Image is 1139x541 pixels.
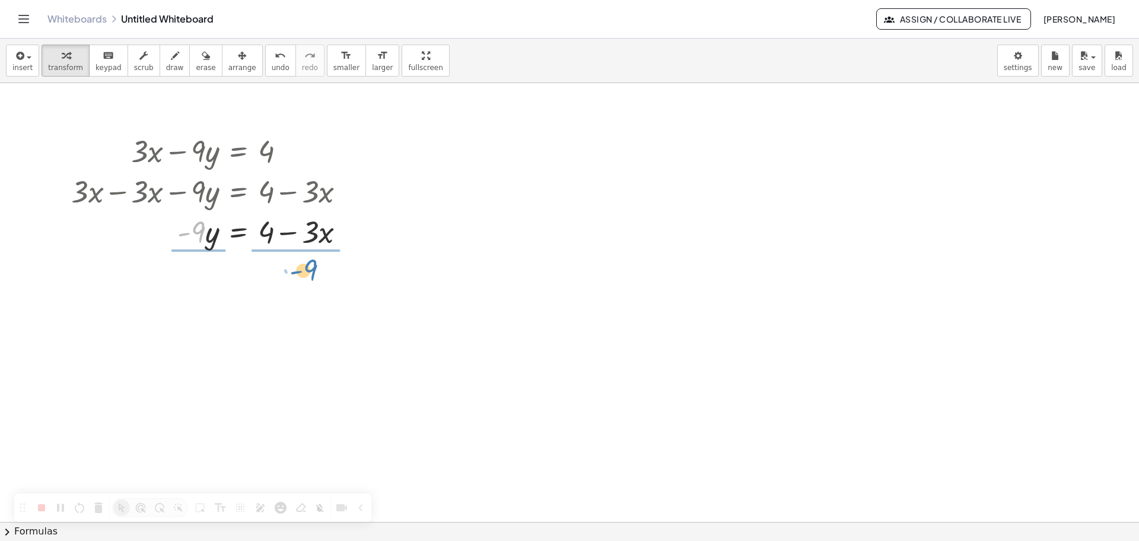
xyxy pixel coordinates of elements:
span: new [1048,64,1062,72]
span: load [1111,64,1127,72]
i: keyboard [103,49,114,63]
button: save [1072,45,1102,77]
i: format_size [341,49,352,63]
span: scrub [134,64,154,72]
button: [PERSON_NAME] [1033,8,1125,30]
button: arrange [222,45,263,77]
i: format_size [377,49,388,63]
button: fullscreen [402,45,449,77]
button: insert [6,45,39,77]
span: fullscreen [408,64,443,72]
button: scrub [128,45,160,77]
button: format_sizelarger [365,45,399,77]
button: draw [160,45,190,77]
span: redo [302,64,318,72]
span: settings [1004,64,1032,72]
span: larger [372,64,393,72]
i: redo [304,49,316,63]
button: Toggle navigation [14,10,33,29]
span: save [1078,64,1095,72]
a: Whiteboards [47,13,107,25]
span: arrange [228,64,256,72]
button: new [1041,45,1070,77]
span: insert [12,64,33,72]
button: format_sizesmaller [327,45,366,77]
button: load [1105,45,1133,77]
span: transform [48,64,83,72]
button: transform [42,45,90,77]
button: erase [189,45,222,77]
button: settings [997,45,1039,77]
span: [PERSON_NAME] [1043,14,1115,24]
span: erase [196,64,215,72]
button: keyboardkeypad [89,45,128,77]
span: Assign / Collaborate Live [886,14,1021,24]
button: redoredo [295,45,324,77]
span: smaller [333,64,359,72]
button: undoundo [265,45,296,77]
i: undo [275,49,286,63]
span: undo [272,64,289,72]
button: Assign / Collaborate Live [876,8,1031,30]
span: draw [166,64,184,72]
span: keypad [96,64,122,72]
